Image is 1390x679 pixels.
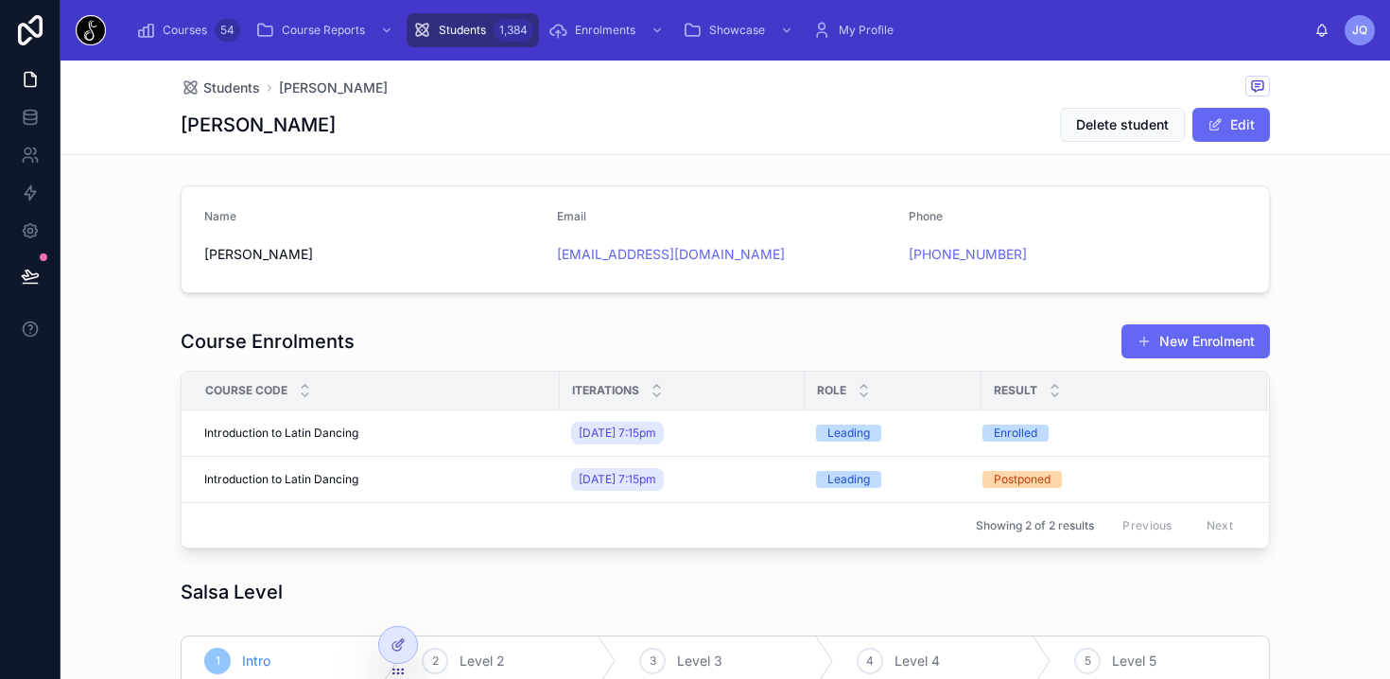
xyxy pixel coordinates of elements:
[709,23,765,38] span: Showcase
[982,425,1244,442] a: Enrolled
[204,426,358,441] span: Introduction to Latin Dancing
[817,383,846,398] span: Role
[895,652,940,670] span: Level 4
[215,19,240,42] div: 54
[650,653,656,669] span: 3
[130,13,246,47] a: Courses54
[203,78,260,97] span: Students
[557,209,586,223] span: Email
[439,23,486,38] span: Students
[1192,108,1270,142] button: Edit
[909,209,943,223] span: Phone
[460,652,505,670] span: Level 2
[121,9,1314,51] div: scrollable content
[1112,652,1156,670] span: Level 5
[1076,115,1169,134] span: Delete student
[571,464,793,495] a: [DATE] 7:15pm
[1121,324,1270,358] button: New Enrolment
[575,23,635,38] span: Enrolments
[242,652,270,670] span: Intro
[677,652,722,670] span: Level 3
[976,518,1094,533] span: Showing 2 of 2 results
[579,472,656,487] span: [DATE] 7:15pm
[866,653,874,669] span: 4
[204,472,358,487] span: Introduction to Latin Dancing
[1060,108,1185,142] button: Delete student
[572,383,639,398] span: Iterations
[1085,653,1091,669] span: 5
[204,472,548,487] a: Introduction to Latin Dancing
[994,471,1051,488] div: Postponed
[250,13,403,47] a: Course Reports
[1352,23,1367,38] span: JQ
[579,426,656,441] span: [DATE] 7:15pm
[571,422,664,444] a: [DATE] 7:15pm
[163,23,207,38] span: Courses
[571,468,664,491] a: [DATE] 7:15pm
[181,328,355,355] h1: Course Enrolments
[839,23,894,38] span: My Profile
[807,13,907,47] a: My Profile
[816,425,970,442] a: Leading
[204,209,236,223] span: Name
[407,13,539,47] a: Students1,384
[557,245,785,264] a: [EMAIL_ADDRESS][DOMAIN_NAME]
[279,78,388,97] a: [PERSON_NAME]
[204,426,548,441] a: Introduction to Latin Dancing
[204,245,542,264] span: [PERSON_NAME]
[677,13,803,47] a: Showcase
[181,112,336,138] h1: [PERSON_NAME]
[494,19,533,42] div: 1,384
[181,78,260,97] a: Students
[994,383,1037,398] span: Result
[994,425,1037,442] div: Enrolled
[216,653,220,669] span: 1
[205,383,287,398] span: Course Code
[827,471,870,488] div: Leading
[432,653,439,669] span: 2
[543,13,673,47] a: Enrolments
[909,245,1027,264] a: [PHONE_NUMBER]
[982,471,1244,488] a: Postponed
[816,471,970,488] a: Leading
[181,579,283,605] h1: Salsa Level
[827,425,870,442] div: Leading
[571,418,793,448] a: [DATE] 7:15pm
[76,15,106,45] img: App logo
[282,23,365,38] span: Course Reports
